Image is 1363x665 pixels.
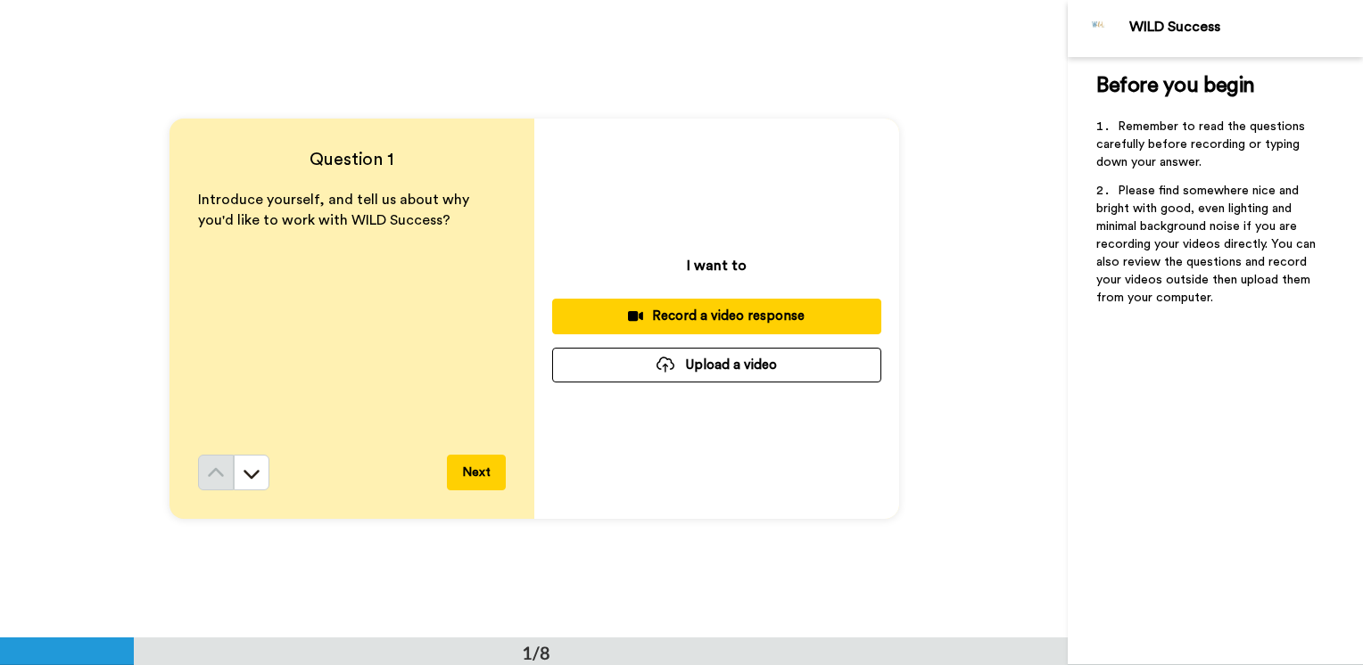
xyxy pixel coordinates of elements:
[198,193,473,227] span: Introduce yourself, and tell us about why you'd like to work with WILD Success?
[1096,185,1319,304] span: Please find somewhere nice and bright with good, even lighting and minimal background noise if yo...
[493,640,579,665] div: 1/8
[198,147,506,172] h4: Question 1
[552,348,881,382] button: Upload a video
[566,307,867,325] div: Record a video response
[1096,120,1309,168] span: Remember to read the questions carefully before recording or typing down your answer.
[447,455,506,490] button: Next
[687,255,747,276] p: I want to
[1078,7,1120,50] img: Profile Image
[1129,19,1362,36] div: WILD Success
[552,299,881,333] button: Record a video response
[1096,75,1254,96] span: Before you begin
